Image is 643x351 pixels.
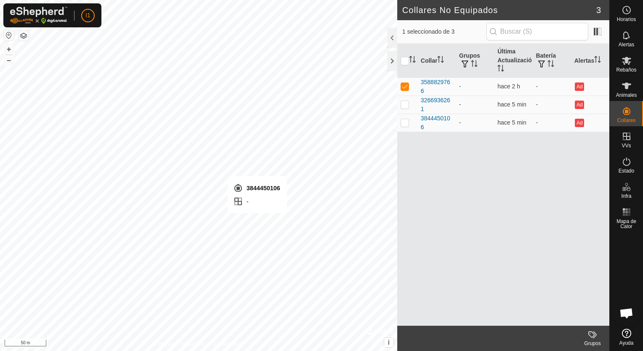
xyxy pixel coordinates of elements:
span: VVs [622,143,631,148]
a: Ayuda [610,325,643,349]
td: - [456,96,494,114]
td: - [456,77,494,96]
span: i [388,339,390,346]
button: Capas del Mapa [19,31,29,41]
span: 17 sept 2025, 23:45 [497,119,526,126]
td: - [456,114,494,132]
button: Ad [575,101,584,109]
div: 3844450106 [421,114,452,132]
p-sorticon: Activar para ordenar [497,66,504,73]
span: I1 [85,11,90,20]
p-sorticon: Activar para ordenar [409,57,416,64]
span: 17 sept 2025, 23:45 [497,101,526,108]
p-sorticon: Activar para ordenar [547,61,554,68]
button: Ad [575,119,584,127]
span: Horarios [617,17,636,22]
span: Collares [617,118,635,123]
span: 17 sept 2025, 21:25 [497,83,520,90]
input: Buscar (S) [486,23,588,40]
td: - [532,114,571,132]
div: 3588829766 [421,78,452,96]
th: Grupos [456,44,494,78]
button: i [384,338,393,347]
div: 3844450106 [233,183,280,193]
div: - [233,197,280,207]
button: Ad [575,82,584,91]
button: + [4,44,14,54]
p-sorticon: Activar para ordenar [594,57,601,64]
span: Estado [619,168,634,173]
th: Última Actualización [494,44,532,78]
div: Chat abierto [614,300,639,326]
td: - [532,77,571,96]
a: Contáctenos [214,340,242,348]
span: Animales [616,93,637,98]
p-sorticon: Activar para ordenar [437,57,444,64]
th: Alertas [571,44,609,78]
span: 3 [596,4,601,16]
td: - [532,96,571,114]
th: Collar [417,44,456,78]
span: 1 seleccionado de 3 [402,27,486,36]
span: Rebaños [616,67,636,72]
div: Grupos [576,340,609,347]
button: – [4,55,14,65]
span: Infra [621,194,631,199]
div: 3266936261 [421,96,452,114]
span: Mapa de Calor [612,219,641,229]
span: Ayuda [619,340,634,346]
a: Política de Privacidad [155,340,203,348]
h2: Collares No Equipados [402,5,596,15]
button: Restablecer Mapa [4,30,14,40]
th: Batería [532,44,571,78]
span: Alertas [619,42,634,47]
p-sorticon: Activar para ordenar [471,61,478,68]
img: Logo Gallagher [10,7,67,24]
